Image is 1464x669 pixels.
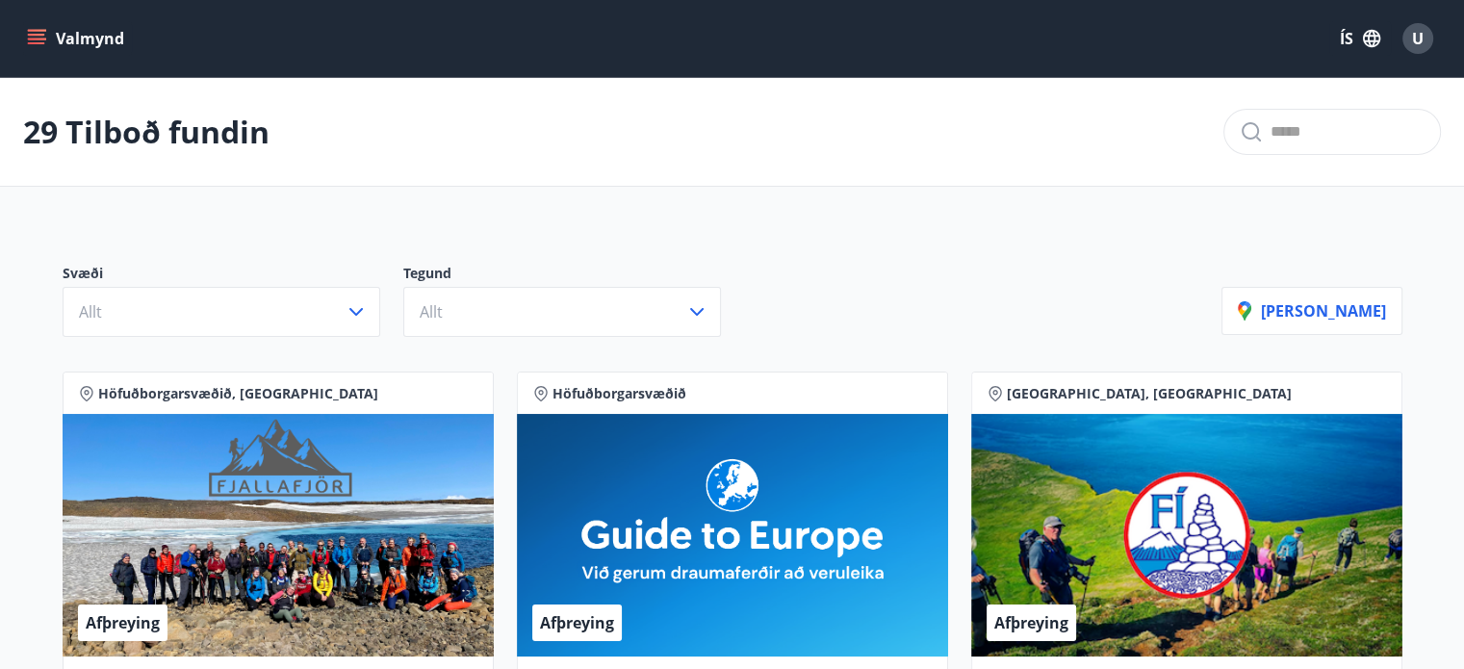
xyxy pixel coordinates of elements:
[63,264,403,287] p: Svæði
[1329,21,1391,56] button: ÍS
[63,287,380,337] button: Allt
[403,287,721,337] button: Allt
[98,384,378,403] span: Höfuðborgarsvæðið, [GEOGRAPHIC_DATA]
[79,301,102,322] span: Allt
[1412,28,1424,49] span: U
[552,384,686,403] span: Höfuðborgarsvæðið
[420,301,443,322] span: Allt
[540,612,614,633] span: Afþreying
[1395,15,1441,62] button: U
[1221,287,1402,335] button: [PERSON_NAME]
[86,612,160,633] span: Afþreying
[1238,300,1386,322] p: [PERSON_NAME]
[23,21,132,56] button: menu
[1007,384,1292,403] span: [GEOGRAPHIC_DATA], [GEOGRAPHIC_DATA]
[994,612,1068,633] span: Afþreying
[23,111,270,153] p: 29 Tilboð fundin
[403,264,744,287] p: Tegund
